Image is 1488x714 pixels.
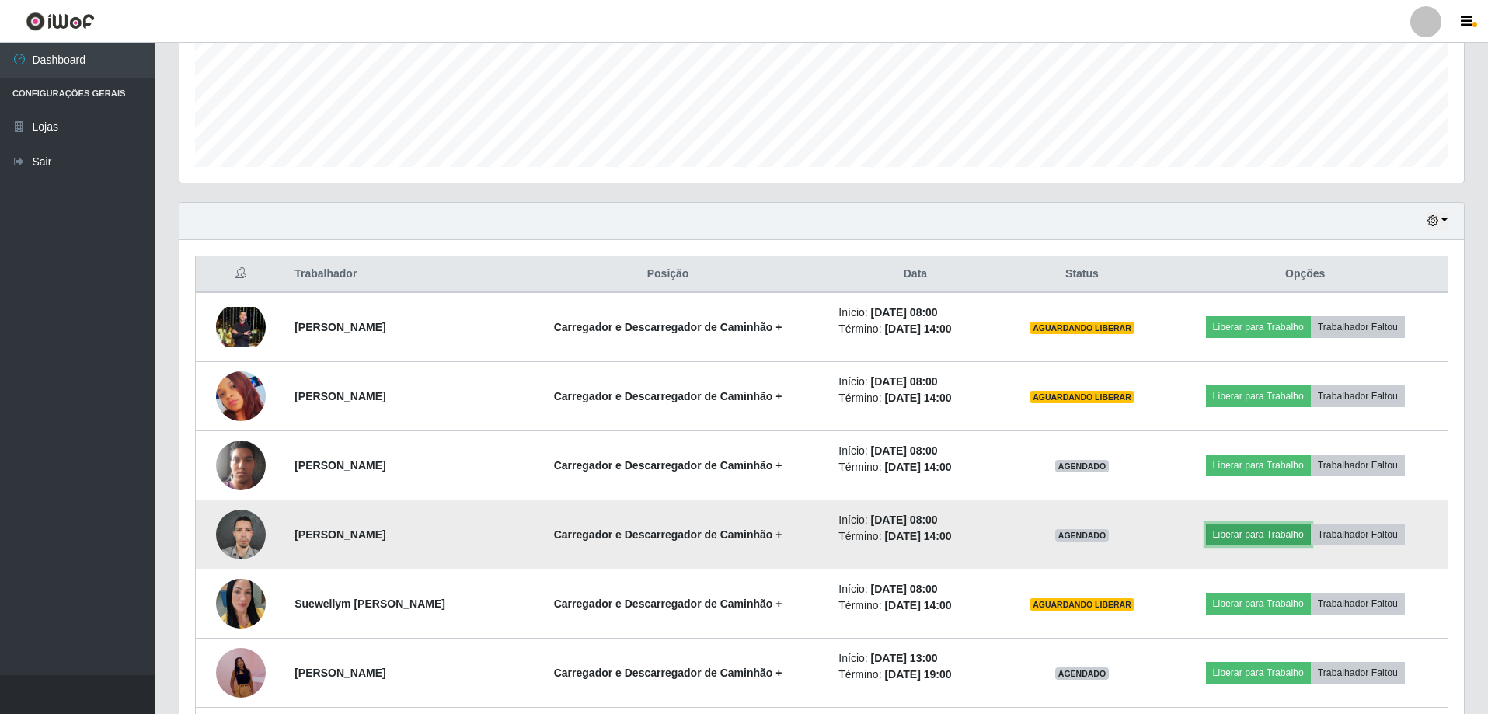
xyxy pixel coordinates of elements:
img: 1758031618241.jpeg [216,432,266,498]
button: Trabalhador Faltou [1311,385,1405,407]
time: [DATE] 14:00 [884,599,951,611]
li: Término: [838,528,991,545]
strong: [PERSON_NAME] [294,390,385,402]
button: Liberar para Trabalho [1206,593,1311,615]
strong: Carregador e Descarregador de Caminhão + [554,390,782,402]
li: Início: [838,650,991,667]
button: Trabalhador Faltou [1311,316,1405,338]
time: [DATE] 08:00 [871,583,938,595]
button: Liberar para Trabalho [1206,455,1311,476]
strong: Carregador e Descarregador de Caminhão + [554,459,782,472]
button: Trabalhador Faltou [1311,593,1405,615]
th: Posição [507,256,829,293]
img: 1750982102846.jpeg [216,307,266,347]
time: [DATE] 14:00 [884,322,951,335]
img: 1758284342743.jpeg [216,559,266,648]
img: CoreUI Logo [26,12,95,31]
button: Trabalhador Faltou [1311,455,1405,476]
strong: Suewellym [PERSON_NAME] [294,597,445,610]
li: Término: [838,597,991,614]
span: AGENDADO [1055,667,1110,680]
li: Término: [838,321,991,337]
li: Início: [838,443,991,459]
li: Término: [838,459,991,475]
li: Início: [838,305,991,321]
button: Trabalhador Faltou [1311,524,1405,545]
time: [DATE] 19:00 [884,668,951,681]
strong: [PERSON_NAME] [294,321,385,333]
time: [DATE] 08:00 [871,306,938,319]
button: Liberar para Trabalho [1206,662,1311,684]
img: 1757951342814.jpeg [216,501,266,567]
strong: Carregador e Descarregador de Caminhão + [554,597,782,610]
span: AGENDADO [1055,460,1110,472]
th: Opções [1162,256,1448,293]
strong: [PERSON_NAME] [294,528,385,541]
button: Liberar para Trabalho [1206,524,1311,545]
li: Início: [838,374,991,390]
th: Status [1002,256,1163,293]
button: Liberar para Trabalho [1206,316,1311,338]
span: AGUARDANDO LIBERAR [1030,598,1134,611]
li: Início: [838,512,991,528]
strong: Carregador e Descarregador de Caminhão + [554,528,782,541]
strong: Carregador e Descarregador de Caminhão + [554,321,782,333]
button: Liberar para Trabalho [1206,385,1311,407]
time: [DATE] 08:00 [871,514,938,526]
th: Data [829,256,1001,293]
img: 1756600974118.jpeg [216,371,266,421]
strong: [PERSON_NAME] [294,667,385,679]
time: [DATE] 13:00 [871,652,938,664]
time: [DATE] 08:00 [871,444,938,457]
li: Término: [838,390,991,406]
button: Trabalhador Faltou [1311,662,1405,684]
time: [DATE] 14:00 [884,392,951,404]
li: Término: [838,667,991,683]
span: AGENDADO [1055,529,1110,542]
time: [DATE] 14:00 [884,530,951,542]
th: Trabalhador [285,256,507,293]
span: AGUARDANDO LIBERAR [1030,322,1134,334]
li: Início: [838,581,991,597]
span: AGUARDANDO LIBERAR [1030,391,1134,403]
strong: Carregador e Descarregador de Caminhão + [554,667,782,679]
time: [DATE] 14:00 [884,461,951,473]
time: [DATE] 08:00 [871,375,938,388]
strong: [PERSON_NAME] [294,459,385,472]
